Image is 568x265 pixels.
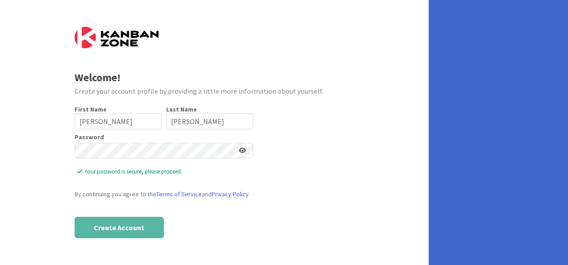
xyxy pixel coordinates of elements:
[166,105,197,113] label: Last Name
[75,105,107,113] label: First Name
[75,134,104,140] label: Password
[75,190,253,199] div: By continuing you agree to the and
[156,190,202,198] a: Terms of Service
[75,27,159,48] img: Kanban Zone
[75,86,355,96] div: Create your account profile by providing a little more information about yourself.
[75,217,164,238] button: Create Account
[77,167,253,176] span: Your password is secure, please proceed.
[212,190,249,198] a: Privacy Policy
[75,70,355,86] div: Welcome!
